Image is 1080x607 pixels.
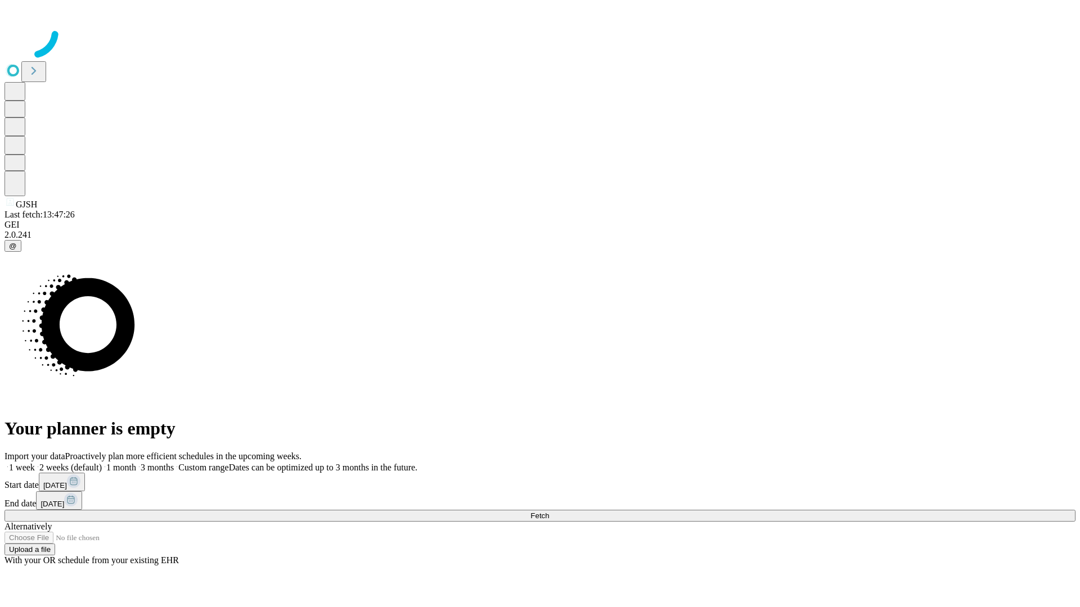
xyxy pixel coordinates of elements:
[4,555,179,565] span: With your OR schedule from your existing EHR
[36,491,82,510] button: [DATE]
[178,463,228,472] span: Custom range
[141,463,174,472] span: 3 months
[4,220,1075,230] div: GEI
[43,481,67,490] span: [DATE]
[65,451,301,461] span: Proactively plan more efficient schedules in the upcoming weeks.
[4,473,1075,491] div: Start date
[4,543,55,555] button: Upload a file
[4,522,52,531] span: Alternatively
[40,500,64,508] span: [DATE]
[229,463,417,472] span: Dates can be optimized up to 3 months in the future.
[39,463,102,472] span: 2 weeks (default)
[9,242,17,250] span: @
[4,210,75,219] span: Last fetch: 13:47:26
[9,463,35,472] span: 1 week
[4,418,1075,439] h1: Your planner is empty
[16,200,37,209] span: GJSH
[530,511,549,520] span: Fetch
[39,473,85,491] button: [DATE]
[4,491,1075,510] div: End date
[4,230,1075,240] div: 2.0.241
[4,451,65,461] span: Import your data
[4,510,1075,522] button: Fetch
[4,240,21,252] button: @
[106,463,136,472] span: 1 month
